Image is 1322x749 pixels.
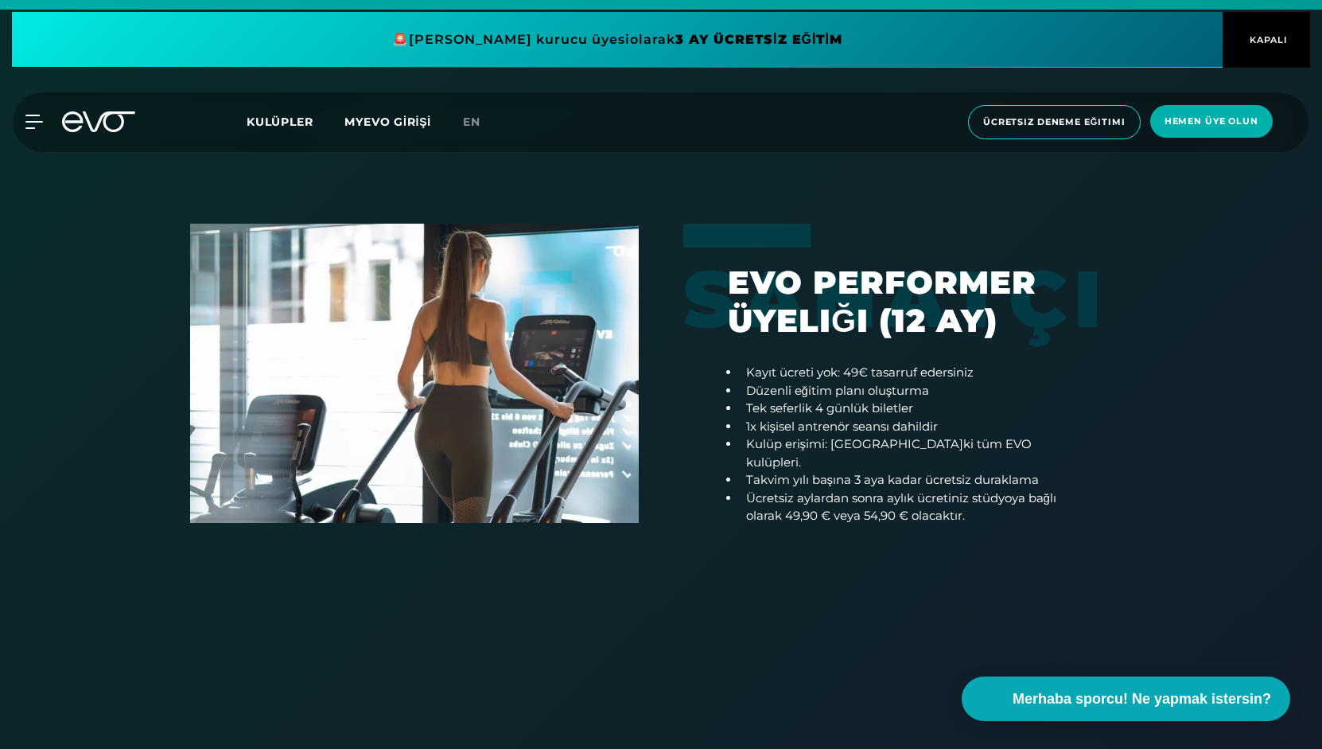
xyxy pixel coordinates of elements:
[983,116,1126,127] font: Ücretsiz deneme eğitimi
[728,263,1036,340] font: EVO Performer Üyeliği (12 ay)
[746,490,1056,524] font: Ücretsiz aylardan sonra aylık ücretiniz stüdyoya bağlı olarak 49,90 € veya 54,90 € olacaktır.
[247,114,344,129] a: Kulüpler
[190,224,639,523] img: EVO Performer Üyeliği (12 ay)
[1250,34,1288,45] font: KAPALI
[746,383,930,398] font: Düzenli eğitim planı oluşturma
[963,105,1145,139] a: Ücretsiz deneme eğitimi
[1145,105,1277,139] a: Hemen üye olun
[962,677,1290,721] button: Merhaba sporcu! Ne yapmak istersin?
[463,113,500,131] a: en
[1223,12,1310,68] button: KAPALI
[463,115,480,129] font: en
[344,115,431,129] a: MYEVO GİRİŞİ
[746,472,1040,487] font: Takvim yılı başına 3 aya kadar ücretsiz duraklama
[746,419,939,434] font: 1x kişisel antrenör seansı dahildir
[746,436,1032,470] font: Kulüp erişimi: [GEOGRAPHIC_DATA]ki tüm EVO kulüpleri.
[1013,691,1271,707] font: Merhaba sporcu! Ne yapmak istersin?
[247,115,313,129] font: Kulüpler
[746,400,913,415] font: Tek seferlik 4 günlük biletler
[1165,115,1258,127] font: Hemen üye olun
[746,365,974,380] font: Kayıt ücreti yok: 49€ tasarruf edersiniz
